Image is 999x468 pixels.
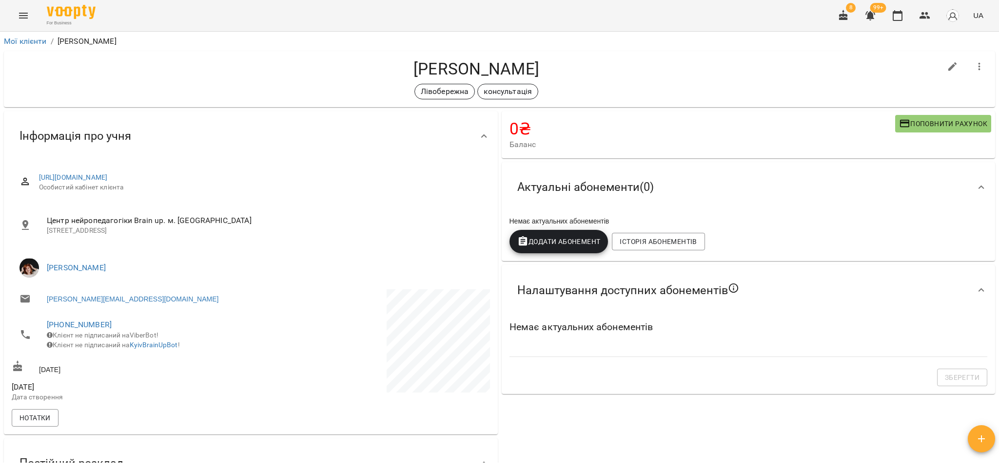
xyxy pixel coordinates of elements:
span: UA [973,10,983,20]
span: Особистий кабінет клієнта [39,183,482,192]
p: Дата створення [12,393,249,402]
button: Menu [12,4,35,27]
span: [DATE] [12,381,249,393]
a: [PHONE_NUMBER] [47,320,112,329]
span: Нотатки [20,412,51,424]
p: Лівобережна [421,86,469,97]
span: Клієнт не підписаний на ViberBot! [47,331,158,339]
div: консультація [477,84,538,99]
p: консультація [484,86,532,97]
a: [PERSON_NAME][EMAIL_ADDRESS][DOMAIN_NAME] [47,294,218,304]
img: Світлана Жаховська [20,258,39,278]
svg: Якщо не обрано жодного, клієнт зможе побачити всі публічні абонементи [728,282,740,294]
p: [PERSON_NAME] [58,36,117,47]
img: Voopty Logo [47,5,96,19]
button: Історія абонементів [612,233,705,250]
span: Поповнити рахунок [899,118,987,130]
div: Лівобережна [414,84,475,99]
span: Додати Абонемент [517,236,601,247]
span: 99+ [870,3,886,13]
span: For Business [47,20,96,26]
span: Баланс [509,139,895,150]
button: UA [969,6,987,24]
button: Нотатки [12,409,59,427]
h4: [PERSON_NAME] [12,59,941,79]
nav: breadcrumb [4,36,995,47]
button: Додати Абонемент [509,230,608,253]
span: Клієнт не підписаний на ! [47,341,180,349]
li: / [51,36,54,47]
h4: 0 ₴ [509,119,895,139]
h6: Немає актуальних абонементів [509,319,988,335]
a: Мої клієнти [4,37,47,46]
div: [DATE] [10,358,251,376]
span: 8 [846,3,856,13]
span: Центр нейропедагогіки Brain up. м. [GEOGRAPHIC_DATA] [47,215,482,226]
span: Актуальні абонементи ( 0 ) [517,180,654,195]
div: Інформація про учня [4,111,498,161]
a: [PERSON_NAME] [47,263,106,272]
div: Актуальні абонементи(0) [502,162,996,212]
span: Налаштування доступних абонементів [517,282,740,298]
button: Поповнити рахунок [895,115,991,132]
div: Немає актуальних абонементів [508,214,990,228]
div: Налаштування доступних абонементів [502,265,996,316]
a: KyivBrainUpBot [130,341,178,349]
span: Інформація про учня [20,129,131,144]
img: avatar_s.png [946,9,960,22]
a: [URL][DOMAIN_NAME] [39,173,108,181]
span: Історія абонементів [620,236,697,247]
p: [STREET_ADDRESS] [47,226,482,236]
